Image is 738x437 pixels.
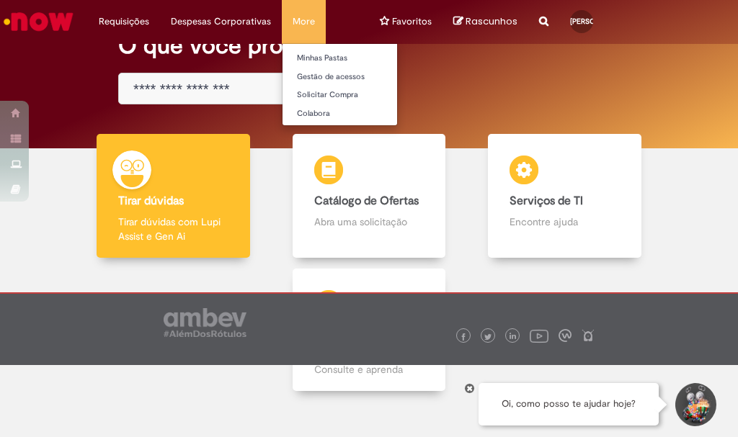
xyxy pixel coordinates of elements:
[283,106,441,122] a: Colabora
[118,33,620,58] h2: O que você procura hoje?
[510,194,583,208] b: Serviços de TI
[293,14,315,29] span: More
[283,87,441,103] a: Solicitar Compra
[283,69,441,85] a: Gestão de acessos
[453,14,517,28] a: No momento, sua lista de rascunhos tem 0 Itens
[510,215,619,229] p: Encontre ajuda
[467,134,662,258] a: Serviços de TI Encontre ajuda
[484,333,492,341] img: logo_footer_twitter.png
[673,383,716,426] button: Iniciar Conversa de Suporte
[314,362,424,377] p: Consulte e aprenda
[314,215,424,229] p: Abra uma solicitação
[1,7,76,36] img: ServiceNow
[392,14,432,29] span: Favoritos
[76,134,271,258] a: Tirar dúvidas Tirar dúvidas com Lupi Assist e Gen Ai
[99,14,149,29] span: Requisições
[164,308,246,337] img: logo_footer_ambev_rotulo_gray.png
[479,383,659,425] div: Oi, como posso te ajudar hoje?
[530,326,548,345] img: logo_footer_youtube.png
[282,43,398,126] ul: More
[460,333,467,341] img: logo_footer_facebook.png
[118,215,228,243] p: Tirar dúvidas com Lupi Assist e Gen Ai
[314,194,419,208] b: Catálogo de Ofertas
[570,17,626,26] span: [PERSON_NAME]
[118,194,184,208] b: Tirar dúvidas
[582,329,595,342] img: logo_footer_naosei.png
[559,329,572,342] img: logo_footer_workplace.png
[76,269,662,391] a: Base de Conhecimento Consulte e aprenda
[510,333,517,341] img: logo_footer_linkedin.png
[171,14,271,29] span: Despesas Corporativas
[466,14,517,28] span: Rascunhos
[271,134,466,258] a: Catálogo de Ofertas Abra uma solicitação
[283,50,441,66] a: Minhas Pastas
